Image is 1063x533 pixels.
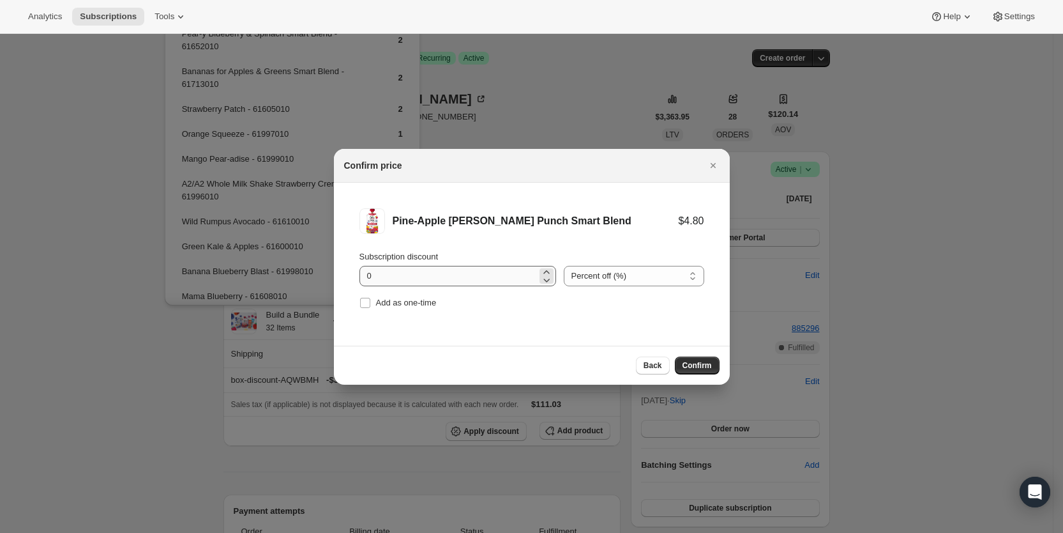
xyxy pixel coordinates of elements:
button: Back [636,357,670,375]
span: Analytics [28,12,62,22]
img: Pine-Apple Berry Punch Smart Blend [359,208,385,234]
div: Open Intercom Messenger [1020,477,1050,507]
span: Help [943,12,960,22]
h2: Confirm price [344,159,402,172]
button: Tools [147,8,195,26]
span: Confirm [682,360,712,371]
span: Subscriptions [80,12,137,22]
span: Subscription discount [359,252,439,261]
button: Confirm [675,357,720,375]
div: Pine-Apple [PERSON_NAME] Punch Smart Blend [393,215,679,228]
span: Back [644,360,662,371]
button: Close [704,157,722,174]
button: Settings [984,8,1043,26]
span: Tools [155,12,174,22]
span: Settings [1004,12,1035,22]
button: Help [923,8,981,26]
button: Analytics [20,8,70,26]
div: $4.80 [678,215,704,228]
button: Subscriptions [72,8,144,26]
span: Add as one-time [376,298,437,307]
